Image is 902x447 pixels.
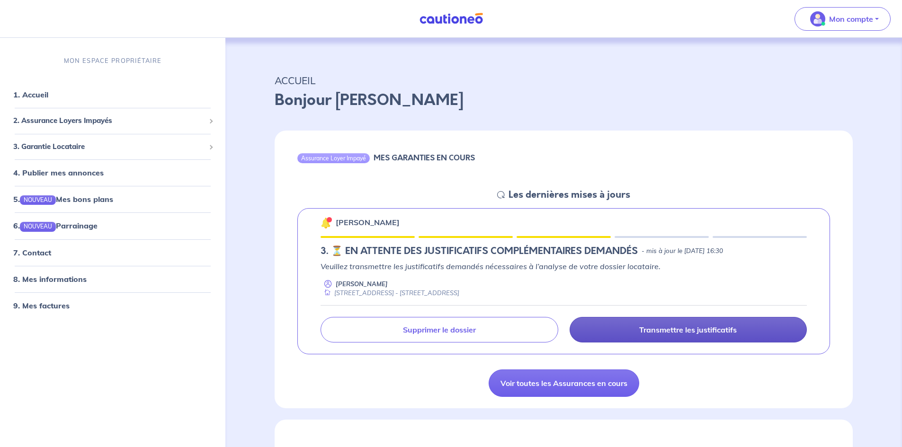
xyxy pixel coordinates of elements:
[13,274,87,283] a: 8. Mes informations
[795,7,891,31] button: illu_account_valid_menu.svgMon compte
[321,289,459,298] div: [STREET_ADDRESS] - [STREET_ADDRESS]
[4,137,222,156] div: 3. Garantie Locataire
[4,190,222,209] div: 5.NOUVEAUMes bons plans
[4,216,222,235] div: 6.NOUVEAUParrainage
[4,243,222,262] div: 7. Contact
[829,13,873,25] p: Mon compte
[403,325,476,334] p: Supprimer le dossier
[570,317,807,342] a: Transmettre les justificatifs
[321,317,558,342] a: Supprimer le dossier
[374,153,475,162] h6: MES GARANTIES EN COURS
[297,153,370,163] div: Assurance Loyer Impayé
[64,56,161,65] p: MON ESPACE PROPRIÉTAIRE
[416,13,487,25] img: Cautioneo
[13,247,51,257] a: 7. Contact
[13,90,48,99] a: 1. Accueil
[336,217,400,228] p: [PERSON_NAME]
[509,189,630,201] h5: Les dernières mises à jours
[321,261,807,272] p: Veuillez transmettre les justificatifs demandés nécessaires à l’analyse de votre dossier locataire.
[642,246,723,256] p: - mis à jour le [DATE] 16:30
[13,194,113,204] a: 5.NOUVEAUMes bons plans
[13,300,70,310] a: 9. Mes factures
[4,112,222,130] div: 2. Assurance Loyers Impayés
[4,269,222,288] div: 8. Mes informations
[336,280,388,289] p: [PERSON_NAME]
[639,325,737,334] p: Transmettre les justificatifs
[321,245,807,257] div: state: DOCUMENTS-INCOMPLETE, Context: NEW,CHOOSE-CERTIFICATE,ALONE,LESSOR-DOCUMENTS
[13,115,205,126] span: 2. Assurance Loyers Impayés
[4,163,222,182] div: 4. Publier mes annonces
[810,11,825,26] img: illu_account_valid_menu.svg
[4,296,222,315] div: 9. Mes factures
[4,85,222,104] div: 1. Accueil
[321,217,332,228] img: 🔔
[13,141,205,152] span: 3. Garantie Locataire
[321,245,638,257] h5: 3. ⏳️️ EN ATTENTE DES JUSTIFICATIFS COMPLÉMENTAIRES DEMANDÉS
[13,221,98,230] a: 6.NOUVEAUParrainage
[275,89,853,112] p: Bonjour [PERSON_NAME]
[489,369,639,397] a: Voir toutes les Assurances en cours
[13,168,104,177] a: 4. Publier mes annonces
[275,72,853,89] p: ACCUEIL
